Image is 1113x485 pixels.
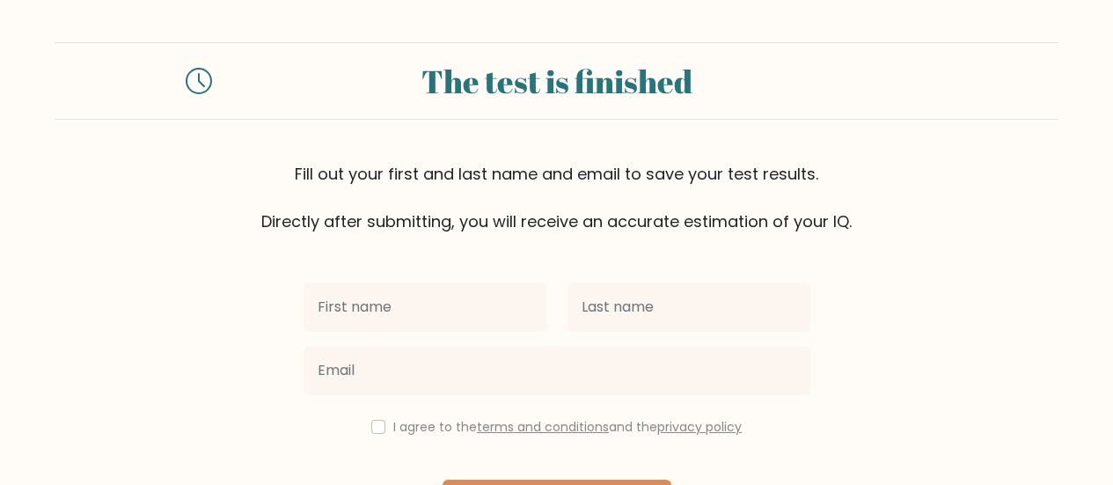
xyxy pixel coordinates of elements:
[477,418,609,436] a: terms and conditions
[393,418,742,436] label: I agree to the and the
[304,346,810,395] input: Email
[657,418,742,436] a: privacy policy
[304,283,546,332] input: First name
[55,162,1058,233] div: Fill out your first and last name and email to save your test results. Directly after submitting,...
[233,57,881,105] div: The test is finished
[567,283,810,332] input: Last name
